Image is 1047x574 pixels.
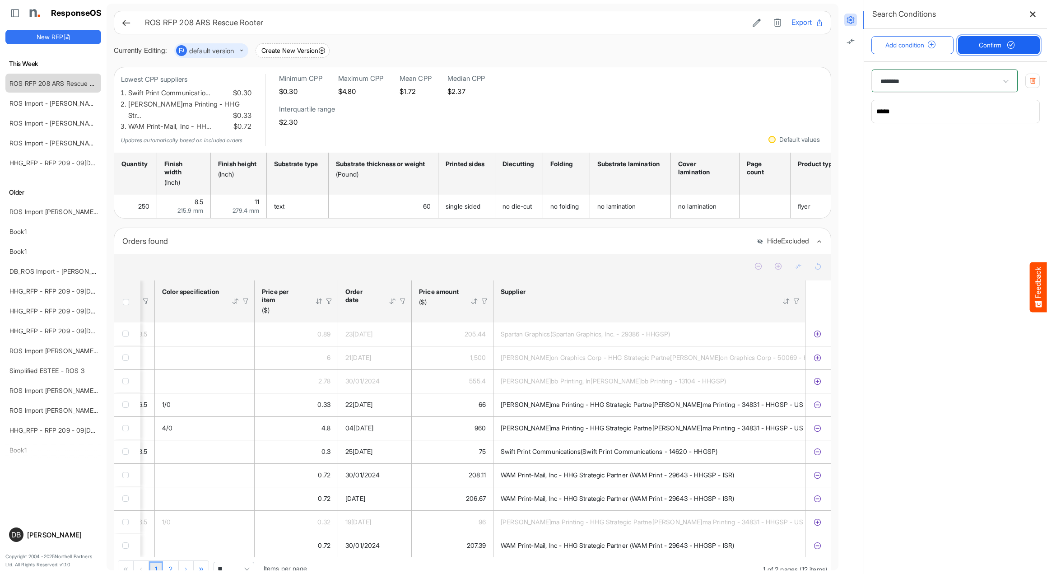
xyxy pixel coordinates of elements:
h5: $1.72 [400,88,432,95]
span: 555.4 [469,377,486,385]
span: 279.4 mm [233,207,259,214]
span: 66 [479,401,486,408]
span: $0.72 [232,121,251,132]
td: is template cell Column Header httpsnorthellcomontologiesmapping-rulesfeaturehascolourspecification [155,346,255,369]
div: Filter Icon [399,297,407,305]
td: Swift Print Communications(Swift Print Communications - 14620 - HHGSP) is template cell Column He... [493,440,805,463]
div: Filter Icon [242,297,250,305]
li: WAM Print-Mail, Inc - HH… [128,121,251,132]
td: checkbox [114,346,140,369]
td: is template cell Column Header httpsnorthellcomontologiesmapping-rulesfeaturehascolourspecification [155,440,255,463]
span: Confirm [979,40,1019,50]
span: [PERSON_NAME]ma Printing - HHG Strategic Partne[PERSON_NAME]ma Printing - 34831 - HHGSP - US Only) [501,401,820,408]
span: 8.5 [139,330,147,338]
span: WAM Print-Mail, Inc - HHG Strategic Partner (WAM Print - 29643 - HHGSP - ISR) [501,471,734,479]
a: HHG_RFP - RFP 209 - 09[DATE] ROS TEST 3 (LITE) [9,287,161,295]
td: ee51c73a-0acf-4a0f-9ad9-e00a18a1f422 is template cell Column Header [805,487,831,510]
h5: $2.30 [279,118,335,126]
div: Order date [345,288,377,304]
span: WAM Print-Mail, Inc - HHG Strategic Partner (WAM Print - 29643 - HHGSP - ISR) [501,495,734,502]
span: 208.11 [469,471,486,479]
button: Exclude [813,471,822,480]
div: Folding [550,160,580,168]
td: WAM Print-Mail, Inc - HHG Strategic Partner (WAM Print - 29643 - HHGSP - ISR) is template cell Co... [493,534,805,557]
td: 0.8893506493506493 is template cell Column Header price-per-item [255,322,338,346]
button: Exclude [813,541,822,550]
td: 555.4 is template cell Column Header httpsnorthellcomontologiesmapping-rulesorderhasprice [412,369,493,393]
h6: Older [5,187,101,197]
div: Currently Editing: [114,45,167,56]
td: 6 is template cell Column Header price-per-item [255,346,338,369]
span: 30/01/2024 [345,377,380,385]
span: 22[DATE] [345,401,372,408]
td: 0.32 is template cell Column Header price-per-item [255,510,338,534]
td: 0c16881b-c126-4902-b6a6-d96616c8424f is template cell Column Header [805,463,831,487]
td: checkbox [114,463,140,487]
button: HideExcluded [757,238,809,245]
span: 2.78 [318,377,330,385]
a: ROS Import - [PERSON_NAME] - ROS 11 [9,139,126,147]
span: Swift Print Communications(Swift Print Communications - 14620 - HHGSP) [501,448,717,455]
td: 26/01/2024 is template cell Column Header httpsnorthellcomontologiesmapping-rulesorderhasorderdate [338,487,412,510]
td: WAM Print-Mail, Inc - HHG Strategic Partner (WAM Print - 29643 - HHGSP - ISR) is template cell Co... [493,487,805,510]
td: checkbox [114,510,140,534]
td: 30/01/2024 is template cell Column Header httpsnorthellcomontologiesmapping-rulesorderhasorderdate [338,534,412,557]
span: no lamination [597,202,636,210]
a: HHG_RFP - RFP 209 - 09[DATE] ROS TEST 3 (LITE) [9,159,161,167]
td: checkbox [114,416,140,440]
td: no lamination is template cell Column Header httpsnorthellcomontologiesmapping-rulesmanufacturing... [671,195,740,218]
button: Confirm [958,36,1040,54]
button: Exclude [813,400,822,409]
span: no folding [550,202,579,210]
button: Include [813,518,822,527]
span: 60 [423,202,431,210]
span: 6.5 [139,518,147,526]
span: WAM Print-Mail, Inc - HHG Strategic Partner (WAM Print - 29643 - HHGSP - ISR) [501,541,734,549]
a: ROS Import [PERSON_NAME] - Final (short) [9,387,135,394]
h6: Minimum CPP [279,74,322,83]
a: ROS Import - [PERSON_NAME] - ROS 11 [9,99,126,107]
a: Book1 [9,228,27,235]
td: WAM Print-Mail, Inc - HHG Strategic Partner (WAM Print - 29643 - HHGSP - ISR) is template cell Co... [493,463,805,487]
a: HHG_RFP - RFP 209 - 09[DATE] ROS TEST 3 (LITE) [9,307,161,315]
span: flyer [798,202,810,210]
p: Lowest CPP suppliers [121,74,251,85]
a: ROS Import [PERSON_NAME] - Final (short) [9,406,135,414]
span: 0.3 [321,448,330,455]
div: Cover lamination [678,160,729,176]
td: 8.5 is template cell Column Header httpsnorthellcomontologiesmapping-rulesmeasurementhasfinishsiz... [157,195,211,218]
span: 8.5 [139,448,147,455]
span: 0.89 [317,330,330,338]
button: Include [813,353,822,362]
p: Copyright 2004 - 2025 Northell Partners Ltd. All Rights Reserved. v 1.1.0 [5,553,101,569]
span: 1/0 [162,401,171,408]
td: no lamination is template cell Column Header httpsnorthellcomontologiesmapping-rulesmanufacturing... [590,195,671,218]
button: Exclude [813,424,822,433]
button: Include [813,330,822,339]
div: Finish height [218,160,256,168]
span: 205.44 [465,330,486,338]
td: Spartan Graphics(Spartan Graphics, Inc. - 29386 - HHGSP) is template cell Column Header httpsnort... [493,322,805,346]
a: HHG_RFP - RFP 209 - 09[DATE] ROS TEST [9,426,137,434]
span: 6.5 [139,401,147,408]
td: 60 is template cell Column Header httpsnorthellcomontologiesmapping-rulesmaterialhasmaterialthick... [329,195,438,218]
span: 30/01/2024 [345,471,380,479]
div: Filter Icon [792,297,800,305]
span: 6 [327,354,330,361]
td: single sided is template cell Column Header httpsnorthellcomontologiesmapping-rulesmanufacturingh... [438,195,495,218]
td: 04/06/2024 is template cell Column Header httpsnorthellcomontologiesmapping-rulesorderhasorderdate [338,416,412,440]
div: ($) [419,298,459,306]
h6: Interquartile range [279,105,335,114]
div: Filter Icon [480,297,489,305]
span: single sided [446,202,480,210]
td: Dobb Printing, Inc(Dobb Printing - 13104 - HHGSP) is template cell Column Header httpsnorthellcom... [493,369,805,393]
td: checkbox [114,369,140,393]
span: [DATE] [345,495,365,502]
td: 19/02/2024 is template cell Column Header httpsnorthellcomontologiesmapping-rulesorderhasorderdate [338,510,412,534]
td: no folding is template cell Column Header httpsnorthellcomontologiesmapping-rulesmanufacturinghas... [543,195,590,218]
h6: This Week [5,59,101,69]
td: 75 is template cell Column Header httpsnorthellcomontologiesmapping-rulesorderhasprice [412,440,493,463]
button: Include [813,377,822,386]
td: b100bad4-7498-415b-95a9-d388d49efc97 is template cell Column Header [805,510,831,534]
span: Items per page [264,565,307,572]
